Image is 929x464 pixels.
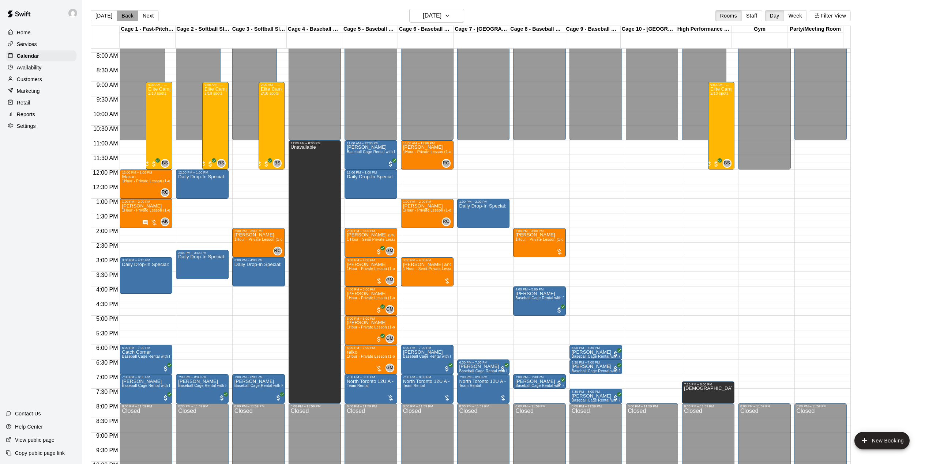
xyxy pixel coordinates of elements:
[741,10,762,21] button: Staff
[163,188,169,197] span: Raf Choudhury
[345,286,397,316] div: 4:00 PM – 5:00 PM: Luca Carullo
[162,394,169,402] span: All customers have paid
[234,258,283,262] div: 3:00 PM – 4:00 PM
[17,111,35,118] p: Reports
[347,346,395,350] div: 6:00 PM – 7:00 PM
[6,85,76,96] div: Marketing
[68,9,77,18] img: Joe Florio
[784,10,807,21] button: Week
[178,171,226,174] div: 12:00 PM – 1:00 PM
[684,404,732,408] div: 8:00 PM – 11:59 PM
[403,150,458,154] span: 1Hour - Private Lesson (1-on-1)
[612,394,619,402] span: All customers have paid
[347,404,395,408] div: 8:00 PM – 11:59 PM
[345,170,397,199] div: 12:00 PM – 1:00 PM: Daily Drop-In Special: The Best Batting Cages Near You! - 11AM-4PM WEEKDAYS
[276,247,282,255] span: Raf Choudhury
[6,39,76,50] a: Services
[515,404,564,408] div: 8:00 PM – 11:59 PM
[95,82,120,88] span: 9:00 AM
[347,267,402,271] span: 1Hour - Private Lesson (1-on-1)
[204,91,222,95] span: 2/10 spots filled
[291,404,339,408] div: 8:00 PM – 11:59 PM
[202,82,229,170] div: 9:00 AM – 12:00 PM: Elite Camp -half day
[712,160,720,168] span: All customers have paid
[628,404,676,408] div: 8:00 PM – 11:59 PM
[556,307,563,314] span: All customers have paid
[94,403,120,410] span: 8:00 PM
[276,159,282,168] span: Baseline Staff
[509,26,565,33] div: Cage 8 - Baseball Pitching Machine
[273,247,282,255] div: Raf Choudhury
[388,334,394,343] span: Gabe Manalo
[682,381,734,403] div: 7:15 PM – 8:00 PM: Female Program
[854,432,910,449] button: add
[386,306,394,313] span: GM
[443,218,449,225] span: RC
[15,423,43,430] p: Help Center
[6,97,76,108] div: Retail
[445,217,451,226] span: Raf Choudhury
[572,346,620,350] div: 6:00 PM – 6:30 PM
[347,354,402,358] span: 1Hour - Private Lesson (1-on-1)
[401,199,454,228] div: 1:00 PM – 2:00 PM: Max B
[6,62,76,73] div: Availability
[261,83,283,87] div: 9:00 AM – 12:00 PM
[459,369,575,373] span: Baseball Cage Rental with Pitching Machine (4 People Maximum!)
[122,208,177,212] span: 1Hour - Private Lesson (1-on-1)
[740,404,789,408] div: 8:00 PM – 11:59 PM
[6,121,76,132] div: Settings
[95,96,120,103] span: 9:30 AM
[94,301,120,307] span: 4:30 PM
[513,228,566,257] div: 2:00 PM – 3:00 PM: 1Hour - Private Lesson (1-on-1)
[6,50,76,61] a: Calendar
[218,160,224,167] span: BS
[388,247,394,255] span: Gabe Manalo
[146,82,172,170] div: 9:00 AM – 12:00 PM: Elite Camp -half day
[459,375,508,379] div: 7:00 PM – 8:00 PM
[122,375,170,379] div: 7:00 PM – 8:00 PM
[94,330,120,336] span: 5:30 PM
[234,237,290,241] span: 1Hour - Private Lesson (1-on-1)
[6,27,76,38] a: Home
[6,109,76,120] div: Reports
[684,383,732,386] div: 7:15 PM – 8:00 PM
[515,229,564,233] div: 2:00 PM – 3:00 PM
[457,374,510,403] div: 7:00 PM – 8:00 PM: North Toronto 12U A - Jason M
[234,229,283,233] div: 2:00 PM – 3:00 PM
[273,159,282,168] div: Baseline Staff
[403,384,425,388] span: Team Rental
[442,217,451,226] div: Raf Choudhury
[409,9,464,23] button: [DATE]
[556,380,563,387] span: All customers have paid
[94,389,120,395] span: 7:30 PM
[17,52,39,60] p: Calendar
[403,404,451,408] div: 8:00 PM – 11:59 PM
[403,258,451,262] div: 3:00 PM – 4:00 PM
[515,375,564,379] div: 7:00 PM – 7:30 PM
[499,365,507,372] span: All customers have paid
[347,171,395,174] div: 12:00 PM – 1:00 PM
[161,217,169,226] div: Adam Koffman
[347,237,413,241] span: 1 Hour - Semi-Private Lesson (2-on-1)
[94,199,120,205] span: 1:00 PM
[162,189,168,196] span: RC
[385,364,394,372] div: Gabe Manalo
[261,91,279,95] span: 2/10 spots filled
[457,360,510,374] div: 6:30 PM – 7:00 PM: Ryan D'Silva
[515,296,631,300] span: Baseball Cage Rental with Pitching Machine (4 People Maximum!)
[457,199,510,228] div: 1:00 PM – 2:00 PM: Daily Drop-In Special: The Best Batting Cages Near You! - 11AM-4PM WEEKDAYS
[120,257,172,294] div: 3:00 PM – 4:15 PM: Daily Drop-In Special: The Best Batting Cages Near You! - 11AM-4PM WEEKDAYS
[218,394,226,402] span: All customers have paid
[274,247,281,255] span: RC
[388,364,394,372] span: Gabe Manalo
[513,374,566,389] div: 7:00 PM – 7:30 PM: Ted Eng
[403,267,470,271] span: 1 Hour - Semi-Private Lesson (2-on-1)
[732,26,787,33] div: Gym
[95,67,120,73] span: 8:30 AM
[17,76,42,83] p: Customers
[724,160,730,167] span: BS
[148,83,170,87] div: 9:00 AM – 12:00 PM
[443,365,451,372] span: All customers have paid
[17,122,36,130] p: Settings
